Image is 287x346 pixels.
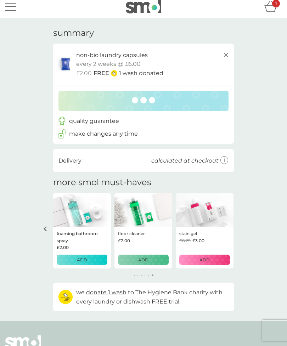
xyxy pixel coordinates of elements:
button: ADD [57,255,107,265]
p: we to The Hygiene Bank charity with every laundry or dishwash FREE trial. [76,288,229,306]
h2: more smol must-haves [53,177,151,188]
button: ADD [179,255,230,265]
span: donate 1 wash [86,289,126,296]
p: floor cleaner [118,230,145,237]
p: Delivery [58,156,81,165]
p: stain gel [179,230,197,237]
p: 1 wash donated [119,69,163,78]
p: ADD [199,256,210,263]
span: £6.25 [179,237,191,244]
p: make changes any time [69,129,138,138]
p: ADD [77,256,87,263]
p: foaming bathroom spray [57,230,107,244]
p: ADD [138,256,148,263]
span: £2.00 [57,244,69,251]
button: ADD [118,255,169,265]
span: £3.00 [192,237,204,244]
span: FREE [94,69,109,78]
span: £2.00 [76,69,92,78]
p: non-bio laundry capsules [76,51,148,60]
p: every 2 weeks @ £6.00 [76,59,141,69]
p: quality guarantee [69,117,119,126]
h3: summary [53,28,94,38]
p: calculated at checkout [151,156,219,165]
span: £2.00 [118,237,130,244]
